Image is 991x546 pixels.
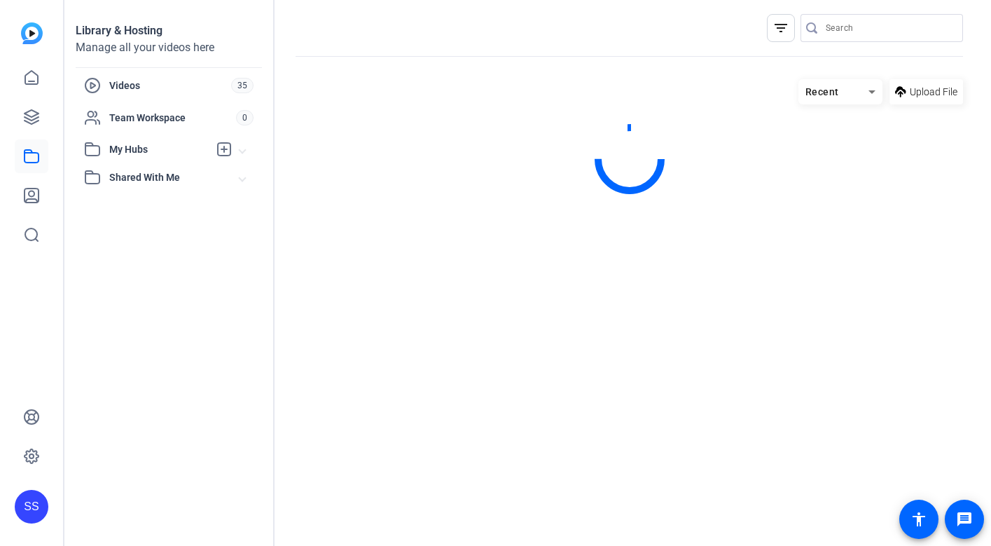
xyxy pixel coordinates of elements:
button: Upload File [889,79,963,104]
span: Videos [109,79,231,93]
mat-icon: filter_list [772,20,789,36]
span: My Hubs [109,142,209,157]
img: blue-gradient.svg [21,22,43,44]
mat-icon: message [956,511,973,528]
div: Library & Hosting [76,22,262,39]
span: Recent [805,86,839,97]
input: Search [826,20,952,36]
span: 35 [231,78,254,93]
mat-expansion-panel-header: My Hubs [76,135,262,163]
mat-expansion-panel-header: Shared With Me [76,163,262,191]
span: Upload File [910,85,957,100]
span: Shared With Me [109,170,240,185]
span: Team Workspace [109,111,236,125]
div: Manage all your videos here [76,39,262,56]
div: SS [15,490,48,524]
span: 0 [236,110,254,125]
mat-icon: accessibility [910,511,927,528]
